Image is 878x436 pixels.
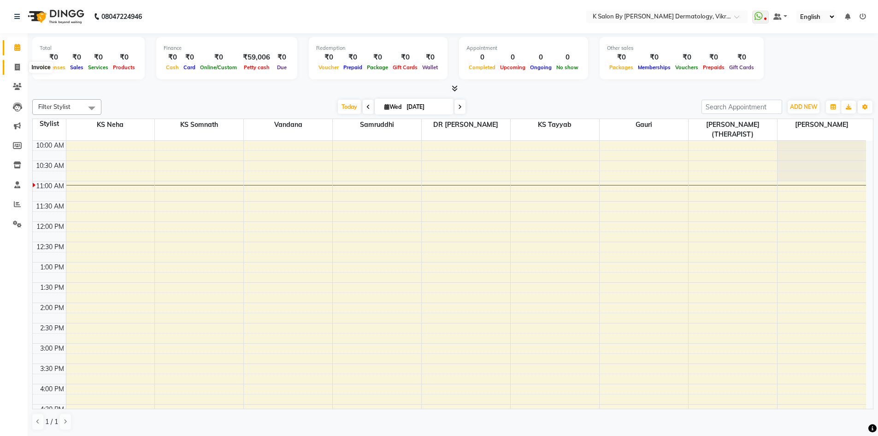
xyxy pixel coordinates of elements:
[607,52,636,63] div: ₹0
[164,64,181,71] span: Cash
[422,119,510,131] span: DR [PERSON_NAME]
[86,52,111,63] div: ₹0
[778,119,866,131] span: [PERSON_NAME]
[420,64,440,71] span: Wallet
[390,64,420,71] span: Gift Cards
[528,52,554,63] div: 0
[673,52,701,63] div: ₹0
[45,417,58,427] span: 1 / 1
[365,64,390,71] span: Package
[111,64,137,71] span: Products
[600,119,688,131] span: Gauri
[34,202,66,211] div: 11:30 AM
[38,103,71,110] span: Filter Stylist
[38,323,66,333] div: 2:30 PM
[790,103,817,110] span: ADD NEW
[101,4,142,30] b: 08047224946
[498,52,528,63] div: 0
[164,52,181,63] div: ₹0
[198,52,239,63] div: ₹0
[38,405,66,414] div: 4:30 PM
[316,52,341,63] div: ₹0
[155,119,243,131] span: KS Somnath
[333,119,421,131] span: Samruddhi
[636,52,673,63] div: ₹0
[33,119,66,129] div: Stylist
[554,64,581,71] span: No show
[111,52,137,63] div: ₹0
[511,119,599,131] span: KS Tayyab
[727,52,756,63] div: ₹0
[86,64,111,71] span: Services
[636,64,673,71] span: Memberships
[244,119,332,131] span: Vandana
[727,64,756,71] span: Gift Cards
[554,52,581,63] div: 0
[607,64,636,71] span: Packages
[390,52,420,63] div: ₹0
[365,52,390,63] div: ₹0
[40,52,68,63] div: ₹0
[29,62,53,73] div: Invoice
[68,64,86,71] span: Sales
[38,364,66,374] div: 3:30 PM
[316,44,440,52] div: Redemption
[66,119,155,131] span: KS Neha
[689,119,777,140] span: [PERSON_NAME](THERAPIST)
[404,100,450,114] input: 2025-09-03
[466,52,498,63] div: 0
[34,141,66,150] div: 10:00 AM
[701,64,727,71] span: Prepaids
[68,52,86,63] div: ₹0
[316,64,341,71] span: Voucher
[239,52,274,63] div: ₹59,006
[40,44,137,52] div: Total
[38,344,66,353] div: 3:00 PM
[274,52,290,63] div: ₹0
[38,283,66,293] div: 1:30 PM
[275,64,289,71] span: Due
[35,222,66,232] div: 12:00 PM
[701,100,782,114] input: Search Appointment
[498,64,528,71] span: Upcoming
[382,103,404,110] span: Wed
[528,64,554,71] span: Ongoing
[466,64,498,71] span: Completed
[673,64,701,71] span: Vouchers
[466,44,581,52] div: Appointment
[420,52,440,63] div: ₹0
[34,161,66,171] div: 10:30 AM
[788,101,819,113] button: ADD NEW
[164,44,290,52] div: Finance
[338,100,361,114] span: Today
[181,64,198,71] span: Card
[38,303,66,313] div: 2:00 PM
[24,4,87,30] img: logo
[198,64,239,71] span: Online/Custom
[341,52,365,63] div: ₹0
[341,64,365,71] span: Prepaid
[35,242,66,252] div: 12:30 PM
[607,44,756,52] div: Other sales
[38,263,66,272] div: 1:00 PM
[38,384,66,394] div: 4:00 PM
[701,52,727,63] div: ₹0
[242,64,272,71] span: Petty cash
[181,52,198,63] div: ₹0
[34,181,66,191] div: 11:00 AM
